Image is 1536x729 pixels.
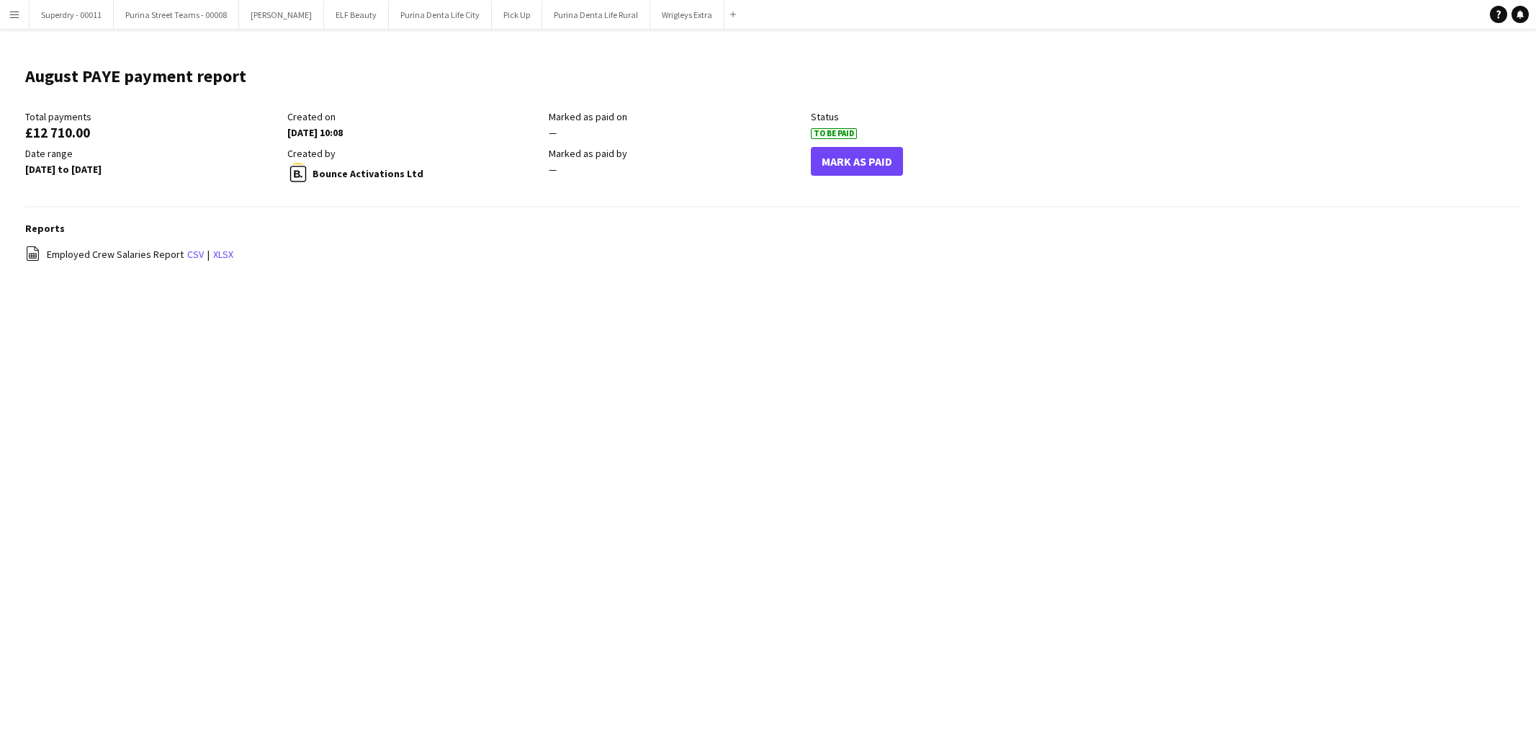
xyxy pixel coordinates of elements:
[324,1,389,29] button: ELF Beauty
[811,110,1066,123] div: Status
[25,110,280,123] div: Total payments
[811,147,903,176] button: Mark As Paid
[549,126,557,139] span: —
[287,110,542,123] div: Created on
[187,248,204,261] a: csv
[25,222,1522,235] h3: Reports
[650,1,724,29] button: Wrigleys Extra
[811,128,857,139] span: To Be Paid
[213,248,233,261] a: xlsx
[287,163,542,184] div: Bounce Activations Ltd
[25,246,1522,264] div: |
[389,1,492,29] button: Purina Denta Life City
[549,163,557,176] span: —
[25,163,280,176] div: [DATE] to [DATE]
[47,248,184,261] span: Employed Crew Salaries Report
[492,1,542,29] button: Pick Up
[25,126,280,139] div: £12 710.00
[30,1,114,29] button: Superdry - 00011
[549,147,804,160] div: Marked as paid by
[542,1,650,29] button: Purina Denta Life Rural
[114,1,239,29] button: Purina Street Teams - 00008
[25,147,280,160] div: Date range
[287,147,542,160] div: Created by
[239,1,324,29] button: [PERSON_NAME]
[549,110,804,123] div: Marked as paid on
[287,126,542,139] div: [DATE] 10:08
[25,66,246,87] h1: August PAYE payment report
